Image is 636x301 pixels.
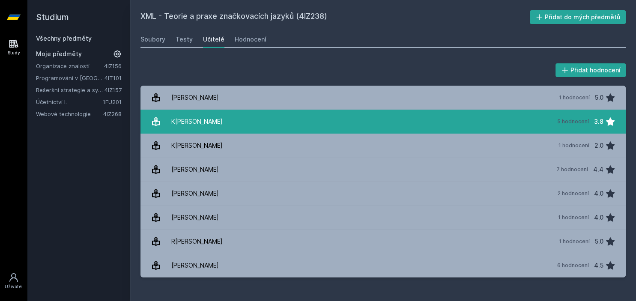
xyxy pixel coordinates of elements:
[36,110,103,118] a: Webové technologie
[8,50,20,56] div: Study
[171,233,223,250] div: R[PERSON_NAME]
[594,185,603,202] div: 4.0
[171,89,219,106] div: [PERSON_NAME]
[203,35,224,44] div: Učitelé
[557,262,589,269] div: 6 hodnocení
[171,113,223,130] div: K[PERSON_NAME]
[176,31,193,48] a: Testy
[595,89,603,106] div: 5.0
[171,161,219,178] div: [PERSON_NAME]
[594,257,603,274] div: 4.5
[559,238,590,245] div: 1 hodnocení
[558,142,589,149] div: 1 hodnocení
[594,137,603,154] div: 2.0
[36,98,103,106] a: Účetnictví I.
[140,134,626,158] a: K[PERSON_NAME] 1 hodnocení 2.0
[140,10,530,24] h2: XML - Teorie a praxe značkovacích jazyků (4IZ238)
[36,35,92,42] a: Všechny předměty
[140,31,165,48] a: Soubory
[36,86,105,94] a: Rešeršní strategie a systémy
[557,118,589,125] div: 5 hodnocení
[235,31,266,48] a: Hodnocení
[140,182,626,206] a: [PERSON_NAME] 2 hodnocení 4.0
[140,110,626,134] a: K[PERSON_NAME] 5 hodnocení 3.8
[594,209,603,226] div: 4.0
[203,31,224,48] a: Učitelé
[36,62,104,70] a: Organizace znalostí
[2,34,26,60] a: Study
[103,110,122,117] a: 4IZ268
[558,214,589,221] div: 1 hodnocení
[558,190,589,197] div: 2 hodnocení
[140,86,626,110] a: [PERSON_NAME] 1 hodnocení 5.0
[104,63,122,69] a: 4IZ156
[140,253,626,277] a: [PERSON_NAME] 6 hodnocení 4.5
[140,158,626,182] a: [PERSON_NAME] 7 hodnocení 4.4
[105,75,122,81] a: 4IT101
[555,63,626,77] button: Přidat hodnocení
[556,166,588,173] div: 7 hodnocení
[2,268,26,294] a: Uživatel
[103,98,122,105] a: 1FU201
[235,35,266,44] div: Hodnocení
[140,229,626,253] a: R[PERSON_NAME] 1 hodnocení 5.0
[594,113,603,130] div: 3.8
[593,161,603,178] div: 4.4
[595,233,603,250] div: 5.0
[5,283,23,290] div: Uživatel
[140,206,626,229] a: [PERSON_NAME] 1 hodnocení 4.0
[171,137,223,154] div: K[PERSON_NAME]
[171,209,219,226] div: [PERSON_NAME]
[140,35,165,44] div: Soubory
[559,94,590,101] div: 1 hodnocení
[105,86,122,93] a: 4IZ157
[36,50,82,58] span: Moje předměty
[171,257,219,274] div: [PERSON_NAME]
[171,185,219,202] div: [PERSON_NAME]
[36,74,105,82] a: Programování v [GEOGRAPHIC_DATA]
[530,10,626,24] button: Přidat do mých předmětů
[176,35,193,44] div: Testy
